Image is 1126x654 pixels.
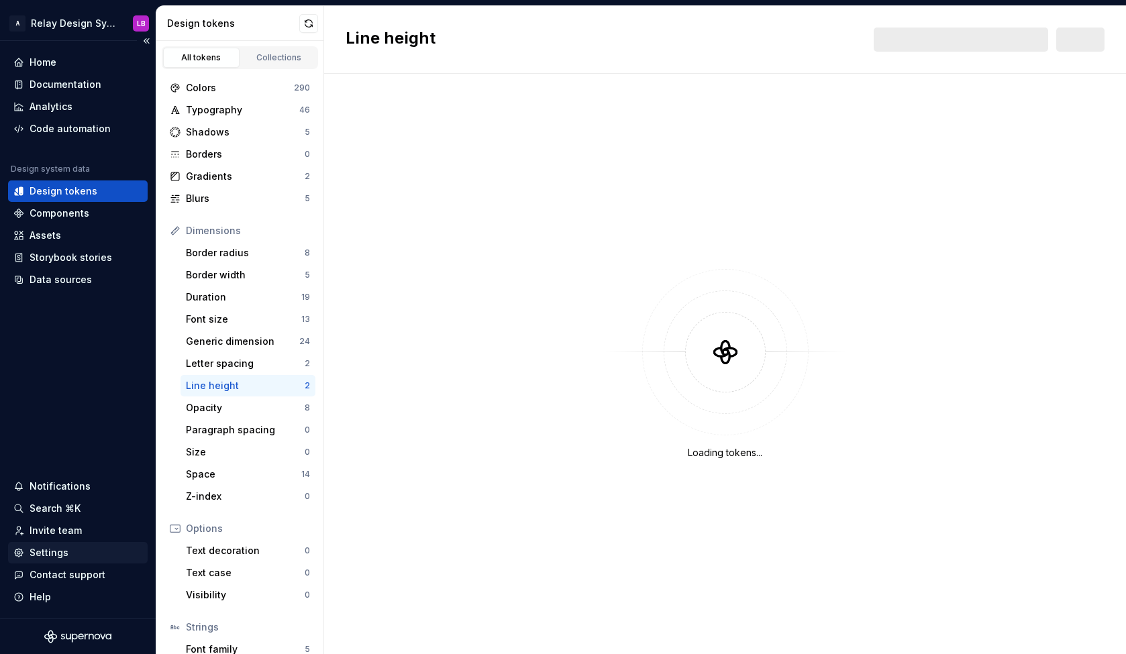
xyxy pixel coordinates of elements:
div: Design system data [11,164,90,174]
button: Notifications [8,476,148,497]
a: Size0 [181,441,315,463]
div: 290 [294,83,310,93]
a: Analytics [8,96,148,117]
div: Borders [186,148,305,161]
div: Border width [186,268,305,282]
button: ARelay Design SystemLB [3,9,153,38]
div: 0 [305,545,310,556]
div: Border radius [186,246,305,260]
div: 5 [305,127,310,138]
div: Colors [186,81,294,95]
div: Shadows [186,125,305,139]
a: Design tokens [8,180,148,202]
div: 0 [305,425,310,435]
div: Relay Design System [31,17,117,30]
div: Font size [186,313,301,326]
a: Borders0 [164,144,315,165]
div: 14 [301,469,310,480]
div: 5 [305,193,310,204]
a: Opacity8 [181,397,315,419]
a: Invite team [8,520,148,541]
div: Opacity [186,401,305,415]
div: All tokens [168,52,235,63]
a: Duration19 [181,286,315,308]
a: Components [8,203,148,224]
div: 0 [305,567,310,578]
button: Contact support [8,564,148,586]
a: Assets [8,225,148,246]
div: Text case [186,566,305,580]
div: Gradients [186,170,305,183]
a: Colors290 [164,77,315,99]
a: Typography46 [164,99,315,121]
div: Contact support [30,568,105,582]
a: Font size13 [181,309,315,330]
a: Letter spacing2 [181,353,315,374]
div: LB [137,18,146,29]
div: Visibility [186,588,305,602]
div: Typography [186,103,299,117]
div: Text decoration [186,544,305,557]
div: Settings [30,546,68,559]
a: Shadows5 [164,121,315,143]
a: Visibility0 [181,584,315,606]
div: 24 [299,336,310,347]
div: Components [30,207,89,220]
a: Storybook stories [8,247,148,268]
a: Border radius8 [181,242,315,264]
div: Storybook stories [30,251,112,264]
a: Z-index0 [181,486,315,507]
div: Notifications [30,480,91,493]
div: Collections [246,52,313,63]
a: Line height2 [181,375,315,396]
div: Blurs [186,192,305,205]
div: 2 [305,358,310,369]
a: Blurs5 [164,188,315,209]
div: Generic dimension [186,335,299,348]
a: Settings [8,542,148,563]
button: Search ⌘K [8,498,148,519]
div: Letter spacing [186,357,305,370]
a: Code automation [8,118,148,140]
a: Space14 [181,464,315,485]
div: 46 [299,105,310,115]
div: Design tokens [167,17,299,30]
div: Analytics [30,100,72,113]
a: Text case0 [181,562,315,584]
div: 0 [305,149,310,160]
div: 8 [305,402,310,413]
div: Help [30,590,51,604]
a: Text decoration0 [181,540,315,561]
a: Border width5 [181,264,315,286]
div: Paragraph spacing [186,423,305,437]
div: 0 [305,447,310,457]
div: Search ⌘K [30,502,81,515]
div: 0 [305,590,310,600]
div: 2 [305,171,310,182]
div: 13 [301,314,310,325]
div: Invite team [30,524,82,537]
a: Data sources [8,269,148,290]
a: Documentation [8,74,148,95]
div: Design tokens [30,184,97,198]
div: Loading tokens... [688,446,762,459]
div: Z-index [186,490,305,503]
a: Home [8,52,148,73]
div: 0 [305,491,310,502]
button: Collapse sidebar [137,32,156,50]
div: Home [30,56,56,69]
a: Generic dimension24 [181,331,315,352]
div: Line height [186,379,305,392]
div: Strings [186,620,310,634]
div: Options [186,522,310,535]
div: Code automation [30,122,111,135]
svg: Supernova Logo [44,630,111,643]
h2: Line height [346,28,436,52]
div: 2 [305,380,310,391]
div: Dimensions [186,224,310,237]
div: Data sources [30,273,92,286]
button: Help [8,586,148,608]
a: Paragraph spacing0 [181,419,315,441]
a: Gradients2 [164,166,315,187]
